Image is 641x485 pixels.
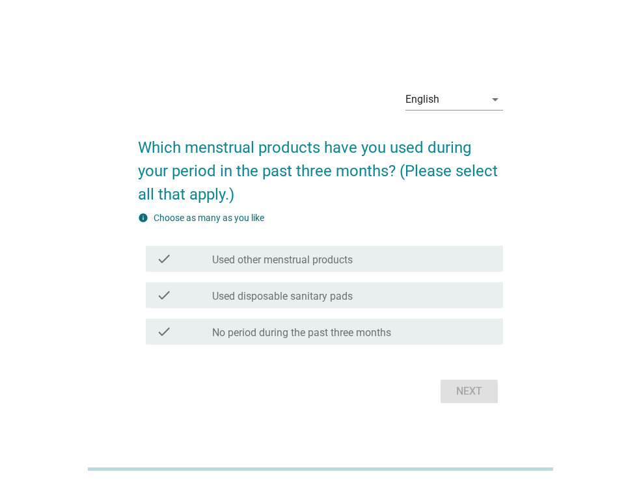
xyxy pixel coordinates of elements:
[156,251,172,267] i: check
[138,123,503,206] h2: Which menstrual products have you used during your period in the past three months? (Please selec...
[212,326,391,339] label: No period during the past three months
[154,213,264,223] label: Choose as many as you like
[405,94,439,105] div: English
[156,287,172,303] i: check
[138,213,148,223] i: info
[156,324,172,339] i: check
[487,92,503,107] i: arrow_drop_down
[212,254,353,267] label: Used other menstrual products
[212,290,353,303] label: Used disposable sanitary pads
